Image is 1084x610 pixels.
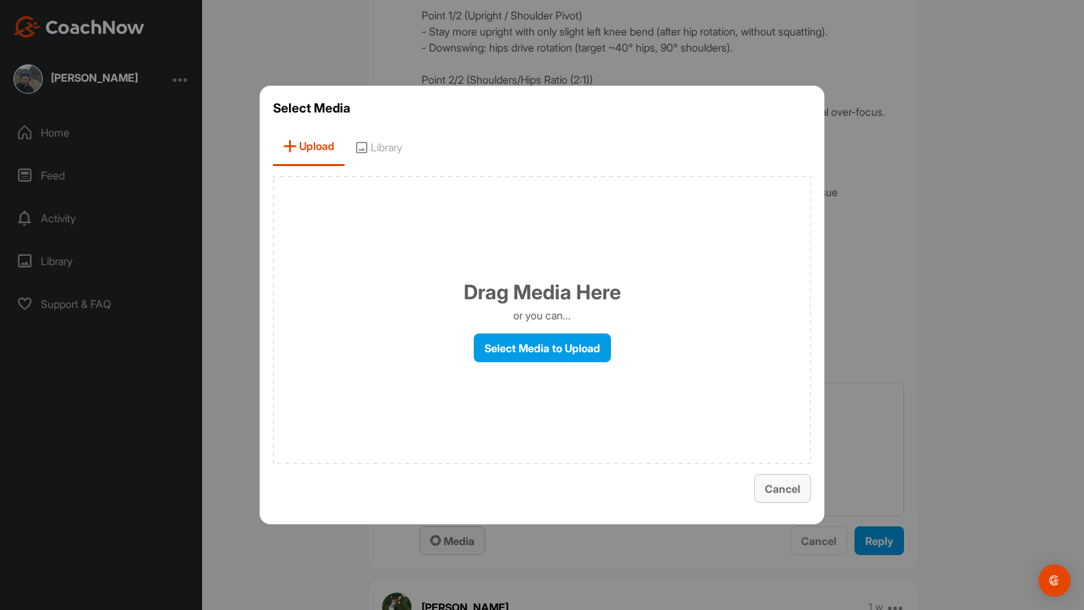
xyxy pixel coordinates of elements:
[765,482,800,495] span: Cancel
[464,277,621,307] h1: Drag Media Here
[513,307,571,323] p: or you can...
[273,128,345,166] span: Upload
[1038,564,1071,597] div: Open Intercom Messenger
[273,99,811,118] h3: Select Media
[474,333,611,362] label: Select Media to Upload
[345,128,412,166] span: Library
[754,474,811,503] button: Cancel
